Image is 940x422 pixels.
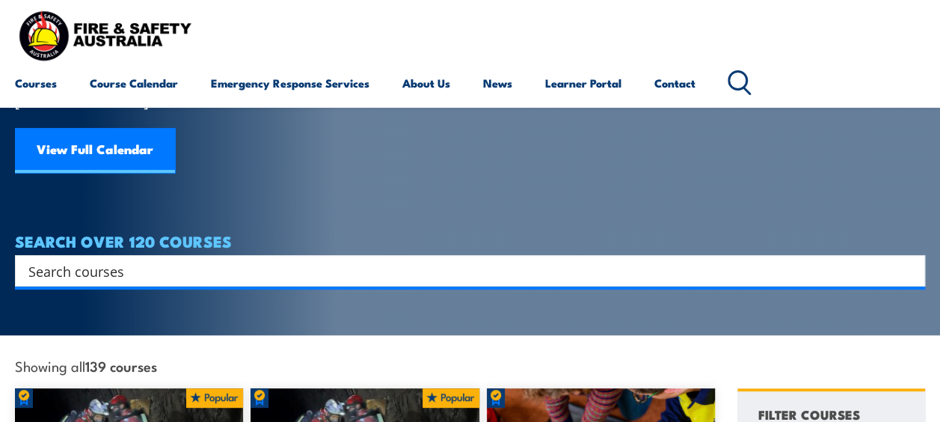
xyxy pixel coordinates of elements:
a: Courses [15,65,57,101]
button: Search magnifier button [899,260,920,281]
a: View Full Calendar [15,128,175,173]
form: Search form [31,260,895,281]
p: Find a course thats right for you and your team. We can train on your worksite, in our training c... [15,37,288,109]
a: Contact [654,65,695,101]
span: Showing all [15,358,157,373]
input: Search input [28,260,892,282]
a: News [483,65,512,101]
a: Emergency Response Services [211,65,369,101]
a: Learner Portal [545,65,621,101]
a: About Us [402,65,450,101]
strong: 139 courses [85,355,157,376]
h4: SEARCH OVER 120 COURSES [15,233,925,249]
a: Course Calendar [90,65,178,101]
